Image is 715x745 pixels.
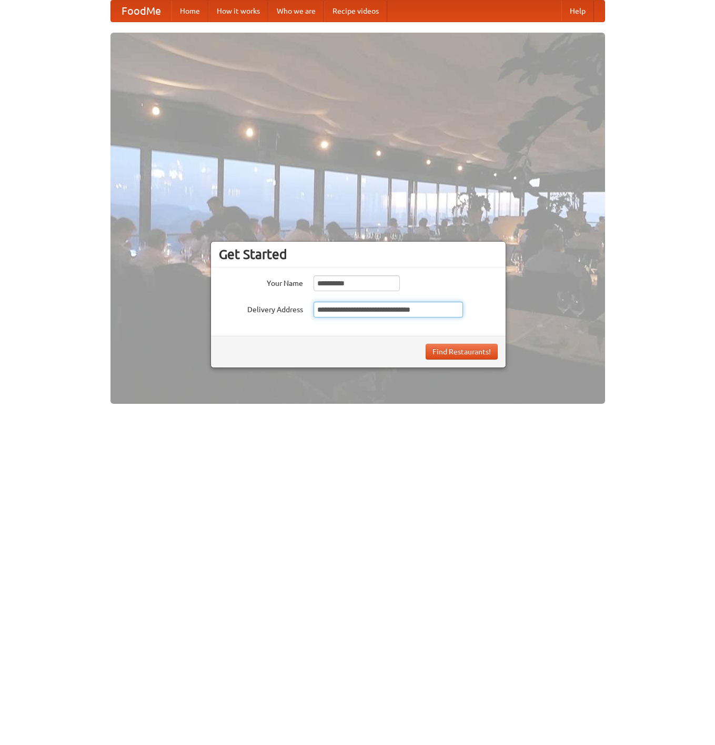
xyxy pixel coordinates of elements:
h3: Get Started [219,246,498,262]
a: How it works [208,1,268,22]
label: Your Name [219,275,303,289]
label: Delivery Address [219,302,303,315]
a: Recipe videos [324,1,387,22]
a: Who we are [268,1,324,22]
a: Home [172,1,208,22]
a: Help [561,1,594,22]
button: Find Restaurants! [426,344,498,360]
a: FoodMe [111,1,172,22]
